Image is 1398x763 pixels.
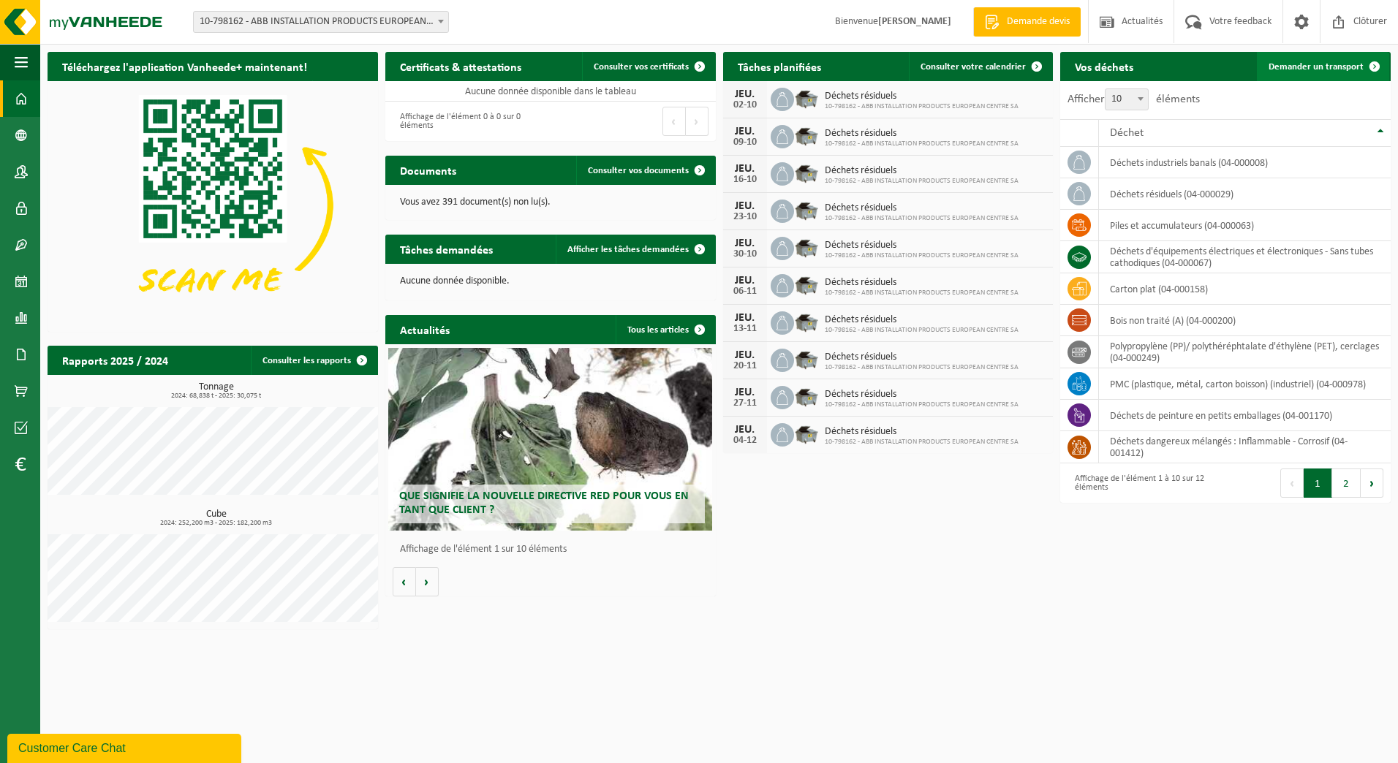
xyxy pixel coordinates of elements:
div: 09-10 [730,137,760,148]
span: Déchets résiduels [825,426,1019,438]
h2: Vos déchets [1060,52,1148,80]
strong: [PERSON_NAME] [878,16,951,27]
td: déchets d'équipements électriques et électroniques - Sans tubes cathodiques (04-000067) [1099,241,1391,273]
span: 10-798162 - ABB INSTALLATION PRODUCTS EUROPEAN CENTRE SA [825,214,1019,223]
a: Consulter vos certificats [582,52,714,81]
button: Vorige [393,567,416,596]
button: Next [1361,468,1383,498]
img: WB-5000-GAL-GY-01 [794,346,819,371]
h3: Cube [55,509,378,527]
td: déchets industriels banals (04-000008) [1099,147,1391,178]
div: 20-11 [730,361,760,371]
div: JEU. [730,88,760,100]
h2: Rapports 2025 / 2024 [48,346,183,374]
h2: Certificats & attestations [385,52,536,80]
div: JEU. [730,200,760,212]
a: Consulter les rapports [251,346,377,375]
span: 10-798162 - ABB INSTALLATION PRODUCTS EUROPEAN CENTRE SA [825,140,1019,148]
td: carton plat (04-000158) [1099,273,1391,305]
span: Consulter vos documents [588,166,689,175]
div: JEU. [730,126,760,137]
span: 10-798162 - ABB INSTALLATION PRODUCTS EUROPEAN CENTRE SA - HOUDENG-GOEGNIES [194,12,448,32]
p: Vous avez 391 document(s) non lu(s). [400,197,701,208]
button: 2 [1332,468,1361,498]
div: 06-11 [730,286,760,297]
span: 10-798162 - ABB INSTALLATION PRODUCTS EUROPEAN CENTRE SA [825,177,1019,186]
p: Aucune donnée disponible. [400,276,701,286]
h2: Actualités [385,315,464,343]
a: Demander un transport [1257,52,1389,81]
span: 10 [1106,89,1148,110]
td: déchets dangereux mélangés : Inflammable - Corrosif (04-001412) [1099,431,1391,463]
span: Que signifie la nouvelle directive RED pour vous en tant que client ? [399,490,689,516]
span: Demander un transport [1269,62,1364,72]
span: Déchets résiduels [825,277,1019,289]
div: 04-12 [730,436,760,446]
a: Consulter votre calendrier [909,52,1051,81]
span: 10-798162 - ABB INSTALLATION PRODUCTS EUROPEAN CENTRE SA [825,102,1019,111]
span: Déchets résiduels [825,128,1019,140]
span: 10-798162 - ABB INSTALLATION PRODUCTS EUROPEAN CENTRE SA [825,326,1019,335]
div: Affichage de l'élément 1 à 10 sur 12 éléments [1068,467,1218,499]
td: Piles et accumulateurs (04-000063) [1099,210,1391,241]
span: Déchet [1110,127,1144,139]
p: Affichage de l'élément 1 sur 10 éléments [400,544,709,555]
div: 13-11 [730,324,760,334]
div: 30-10 [730,249,760,259]
span: 2024: 252,200 m3 - 2025: 182,200 m3 [55,520,378,527]
span: Demande devis [1003,15,1073,29]
span: Déchets résiduels [825,202,1019,214]
td: Aucune donnée disponible dans le tableau [385,81,716,102]
a: Demande devis [973,7,1081,37]
span: Déchets résiduels [825,314,1019,326]
div: Affichage de l'élément 0 à 0 sur 0 éléments [393,105,543,137]
div: 16-10 [730,175,760,185]
img: WB-5000-GAL-GY-01 [794,160,819,185]
img: WB-5000-GAL-GY-01 [794,86,819,110]
h2: Documents [385,156,471,184]
div: JEU. [730,349,760,361]
span: Afficher les tâches demandées [567,245,689,254]
button: Volgende [416,567,439,596]
div: JEU. [730,424,760,436]
h2: Tâches planifiées [723,52,836,80]
td: PMC (plastique, métal, carton boisson) (industriel) (04-000978) [1099,368,1391,400]
div: JEU. [730,163,760,175]
span: 10-798162 - ABB INSTALLATION PRODUCTS EUROPEAN CENTRE SA [825,289,1019,297]
button: Next [686,107,709,136]
span: Consulter vos certificats [594,62,689,72]
img: WB-5000-GAL-GY-01 [794,421,819,446]
img: WB-5000-GAL-GY-01 [794,272,819,297]
label: Afficher éléments [1068,94,1200,105]
button: Previous [662,107,686,136]
div: 27-11 [730,398,760,409]
span: 10-798162 - ABB INSTALLATION PRODUCTS EUROPEAN CENTRE SA [825,438,1019,447]
img: WB-5000-GAL-GY-01 [794,123,819,148]
td: bois non traité (A) (04-000200) [1099,305,1391,336]
img: WB-5000-GAL-GY-01 [794,235,819,259]
span: Consulter votre calendrier [921,62,1026,72]
span: Déchets résiduels [825,165,1019,177]
span: 10-798162 - ABB INSTALLATION PRODUCTS EUROPEAN CENTRE SA [825,363,1019,372]
h2: Tâches demandées [385,235,507,263]
iframe: chat widget [7,731,244,763]
div: JEU. [730,275,760,286]
div: 23-10 [730,212,760,222]
button: 1 [1304,468,1332,498]
span: Déchets résiduels [825,389,1019,401]
td: déchets résiduels (04-000029) [1099,178,1391,210]
a: Consulter vos documents [576,156,714,185]
h2: Téléchargez l'application Vanheede+ maintenant! [48,52,322,80]
span: 10-798162 - ABB INSTALLATION PRODUCTS EUROPEAN CENTRE SA [825,401,1019,409]
div: JEU. [730,238,760,249]
img: WB-5000-GAL-GY-01 [794,197,819,222]
button: Previous [1280,468,1304,498]
img: Download de VHEPlus App [48,81,378,329]
td: polypropylène (PP)/ polythéréphtalate d'éthylène (PET), cerclages (04-000249) [1099,336,1391,368]
img: WB-5000-GAL-GY-01 [794,309,819,334]
div: JEU. [730,312,760,324]
span: Déchets résiduels [825,91,1019,102]
a: Que signifie la nouvelle directive RED pour vous en tant que client ? [388,348,712,531]
h3: Tonnage [55,382,378,400]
